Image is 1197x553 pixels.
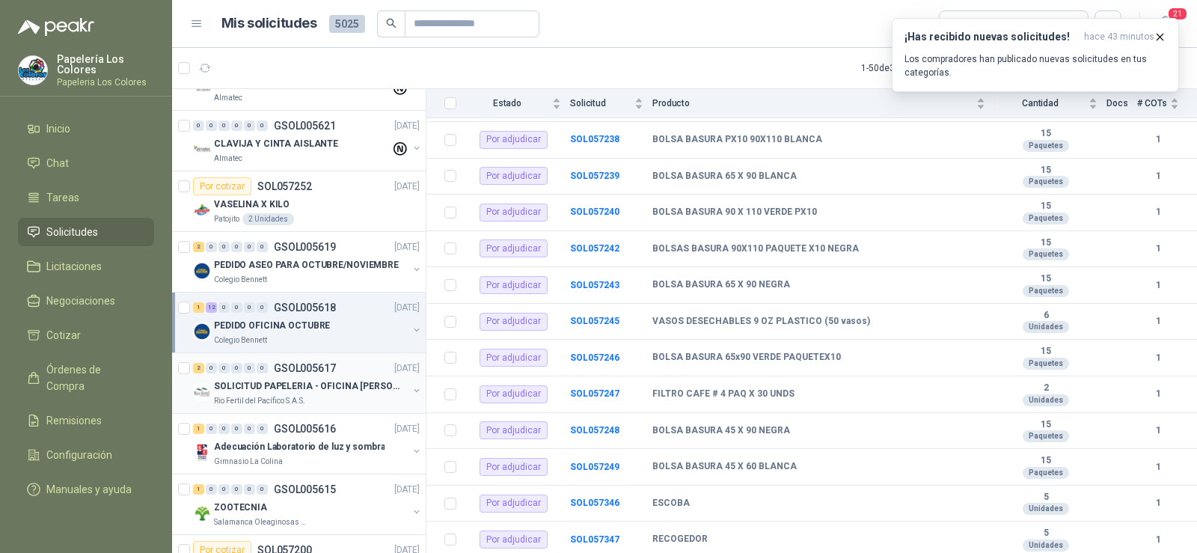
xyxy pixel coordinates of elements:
div: 0 [231,242,242,252]
b: SOL057245 [570,316,619,326]
a: Cotizar [18,321,154,349]
b: 1 [1137,132,1179,147]
b: 5 [994,492,1097,504]
p: Rio Fertil del Pacífico S.A.S. [214,395,305,407]
a: Tareas [18,183,154,212]
b: 1 [1137,242,1179,256]
div: 1 - 50 de 3264 [861,56,958,80]
b: BOLSAS BASURA 90X110 PAQUETE X10 NEGRA [652,243,859,255]
img: Company Logo [193,444,211,462]
div: 0 [218,120,230,131]
b: 1 [1137,278,1179,293]
div: 0 [206,120,217,131]
a: SOL057243 [570,280,619,290]
b: 15 [994,237,1097,249]
div: Por adjudicar [480,421,548,439]
p: GSOL005615 [274,484,336,495]
a: SOL057246 [570,352,619,363]
img: Company Logo [193,323,211,340]
b: BOLSA BASURA 65x90 VERDE PAQUETEX10 [652,352,841,364]
a: SOL057346 [570,498,619,508]
b: 1 [1137,496,1179,510]
div: 12 [206,302,217,313]
div: Por adjudicar [480,349,548,367]
a: Manuales y ayuda [18,475,154,504]
a: Licitaciones [18,252,154,281]
div: 0 [218,242,230,252]
div: Por adjudicar [480,385,548,403]
div: Por adjudicar [480,313,548,331]
div: Unidades [1023,540,1069,552]
a: SOL057239 [570,171,619,181]
a: SOL057249 [570,462,619,472]
span: Cotizar [46,327,81,343]
p: GSOL005616 [274,424,336,434]
img: Company Logo [193,262,211,280]
div: Todas [949,16,980,32]
b: 5 [994,528,1097,540]
p: Colegio Bennett [214,274,267,286]
p: [DATE] [394,483,420,497]
img: Company Logo [193,141,211,159]
div: Por adjudicar [480,458,548,476]
a: 1 0 0 0 0 0 GSOL005616[DATE] Company LogoAdecuación Laboratorio de luz y sombraGimnasio La Colina [193,420,423,468]
div: 0 [231,484,242,495]
p: Patojito [214,213,239,225]
span: Chat [46,155,69,171]
p: Papelería Los Colores [57,54,154,75]
p: ZOOTECNIA [214,501,267,515]
div: 0 [257,120,268,131]
h1: Mis solicitudes [221,13,317,34]
p: Salamanca Oleaginosas SAS [214,516,308,528]
p: Colegio Bennett [214,334,267,346]
div: 0 [244,363,255,373]
a: SOL057240 [570,207,619,217]
span: search [386,18,397,28]
p: Almatec [214,92,242,104]
span: Órdenes de Compra [46,361,140,394]
span: Inicio [46,120,70,137]
a: SOL057238 [570,134,619,144]
a: 0 0 0 0 0 0 GSOL005621[DATE] Company LogoCLAVIJA Y CINTA AISLANTEAlmatec [193,117,423,165]
b: 1 [1137,351,1179,365]
b: 15 [994,455,1097,467]
div: 0 [218,363,230,373]
a: Solicitudes [18,218,154,246]
a: SOL057347 [570,534,619,545]
p: [DATE] [394,422,420,436]
a: Negociaciones [18,287,154,315]
b: 1 [1137,314,1179,329]
button: ¡Has recibido nuevas solicitudes!hace 43 minutos Los compradores han publicado nuevas solicitudes... [892,18,1179,92]
div: Paquetes [1023,285,1069,297]
div: 1 [193,302,204,313]
p: Los compradores han publicado nuevas solicitudes en tus categorías. [904,52,1166,79]
div: Unidades [1023,503,1069,515]
b: 15 [994,128,1097,140]
b: 15 [994,419,1097,431]
div: Por adjudicar [480,495,548,513]
div: Por adjudicar [480,167,548,185]
div: Paquetes [1023,358,1069,370]
p: GSOL005617 [274,363,336,373]
span: Estado [465,98,549,109]
div: 0 [257,424,268,434]
div: Por adjudicar [480,239,548,257]
div: Paquetes [1023,248,1069,260]
div: 2 Unidades [242,213,294,225]
b: 6 [994,310,1097,322]
b: 1 [1137,205,1179,219]
span: Licitaciones [46,258,102,275]
div: 0 [244,120,255,131]
a: Órdenes de Compra [18,355,154,400]
span: Remisiones [46,412,102,429]
p: Papeleria Los Colores [57,78,154,87]
b: BOLSA BASURA PX10 90X110 BLANCA [652,134,822,146]
b: SOL057242 [570,243,619,254]
b: VASOS DESECHABLES 9 OZ PLASTICO (50 vasos) [652,316,870,328]
b: 15 [994,165,1097,177]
